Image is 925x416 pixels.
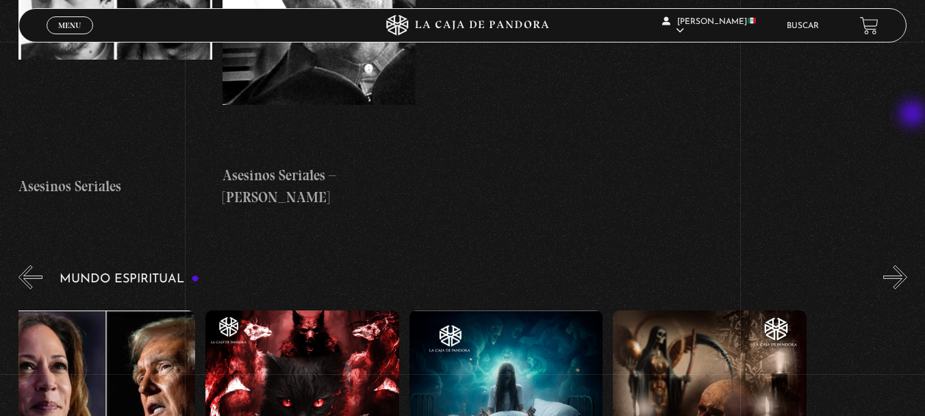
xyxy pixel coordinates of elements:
[860,16,878,35] a: View your shopping cart
[58,21,81,29] span: Menu
[60,273,199,286] h3: Mundo Espiritual
[223,164,416,208] h4: Asesinos Seriales – [PERSON_NAME]
[662,18,757,35] span: [PERSON_NAME]
[883,265,907,289] button: Next
[18,265,42,289] button: Previous
[18,175,212,197] h4: Asesinos Seriales
[787,22,819,30] a: Buscar
[53,33,86,42] span: Cerrar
